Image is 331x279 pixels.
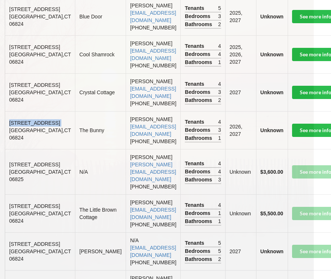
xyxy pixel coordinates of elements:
[218,118,221,126] span: 4
[225,194,256,232] td: Unknown
[130,207,176,220] a: [EMAIL_ADDRESS][DOMAIN_NAME]
[9,89,71,103] span: [GEOGRAPHIC_DATA] , CT 06824
[260,52,284,57] b: Unknown
[260,248,284,254] b: Unknown
[218,239,221,247] span: 5
[130,48,176,61] a: [EMAIL_ADDRESS][DOMAIN_NAME]
[218,50,221,58] span: 4
[218,42,221,50] span: 4
[218,59,221,66] span: 1
[185,239,206,247] span: Tenants
[260,127,284,133] b: Unknown
[218,209,221,217] span: 1
[75,73,126,111] td: Crystal Cottage
[218,176,221,183] span: 3
[218,218,221,225] span: 1
[218,88,221,96] span: 3
[185,42,206,50] span: Tenants
[218,21,221,28] span: 2
[185,21,214,28] span: Bathrooms
[9,241,60,247] span: [STREET_ADDRESS]
[9,6,60,12] span: [STREET_ADDRESS]
[126,232,180,270] td: N/A [PHONE_NUMBER]
[225,111,256,149] td: 2026, 2027
[185,176,214,183] span: Bathrooms
[75,35,126,73] td: Cool Shamrock
[185,13,212,20] span: Bedrooms
[185,255,214,263] span: Bathrooms
[185,160,206,167] span: Tenants
[185,50,212,58] span: Bedrooms
[9,211,71,224] span: [GEOGRAPHIC_DATA] , CT 06824
[185,88,212,96] span: Bedrooms
[185,118,206,126] span: Tenants
[75,111,126,149] td: The Bunny
[126,35,180,73] td: [PERSON_NAME] [PHONE_NUMBER]
[218,80,221,88] span: 4
[9,203,60,209] span: [STREET_ADDRESS]
[9,52,71,65] span: [GEOGRAPHIC_DATA] , CT 06824
[218,4,221,12] span: 5
[218,201,221,209] span: 4
[185,80,206,88] span: Tenants
[126,149,180,194] td: [PERSON_NAME] [PHONE_NUMBER]
[9,82,60,88] span: [STREET_ADDRESS]
[260,14,284,20] b: Unknown
[185,96,214,104] span: Bathrooms
[185,134,214,142] span: Bathrooms
[9,248,71,262] span: [GEOGRAPHIC_DATA] , CT 06824
[9,120,60,126] span: [STREET_ADDRESS]
[9,127,71,141] span: [GEOGRAPHIC_DATA] , CT 06824
[75,149,126,194] td: N/A
[126,194,180,232] td: [PERSON_NAME] [PHONE_NUMBER]
[185,247,212,255] span: Bedrooms
[130,10,176,23] a: [EMAIL_ADDRESS][DOMAIN_NAME]
[218,255,221,263] span: 2
[185,168,212,175] span: Bedrooms
[225,73,256,111] td: 2027
[9,169,71,182] span: [GEOGRAPHIC_DATA] , CT 06825
[260,169,283,175] b: $3,600.00
[75,232,126,270] td: [PERSON_NAME]
[130,245,176,258] a: [EMAIL_ADDRESS][DOMAIN_NAME]
[130,86,176,99] a: [EMAIL_ADDRESS][DOMAIN_NAME]
[218,126,221,134] span: 3
[185,201,206,209] span: Tenants
[9,162,60,167] span: [STREET_ADDRESS]
[225,35,256,73] td: 2025, 2026, 2027
[185,4,206,12] span: Tenants
[225,149,256,194] td: Unknown
[75,194,126,232] td: The Little Brown Cottage
[130,124,176,137] a: [EMAIL_ADDRESS][DOMAIN_NAME]
[185,209,212,217] span: Bedrooms
[185,59,214,66] span: Bathrooms
[218,168,221,175] span: 4
[218,160,221,167] span: 4
[185,218,214,225] span: Bathrooms
[260,211,283,216] b: $5,500.00
[9,14,71,27] span: [GEOGRAPHIC_DATA] , CT 06824
[130,162,176,182] a: [PERSON_NAME][EMAIL_ADDRESS][DOMAIN_NAME]
[126,73,180,111] td: [PERSON_NAME] [PHONE_NUMBER]
[218,134,221,142] span: 1
[9,44,60,50] span: [STREET_ADDRESS]
[218,13,221,20] span: 3
[126,111,180,149] td: [PERSON_NAME] [PHONE_NUMBER]
[225,232,256,270] td: 2027
[260,89,284,95] b: Unknown
[185,126,212,134] span: Bedrooms
[218,247,221,255] span: 5
[218,96,221,104] span: 2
